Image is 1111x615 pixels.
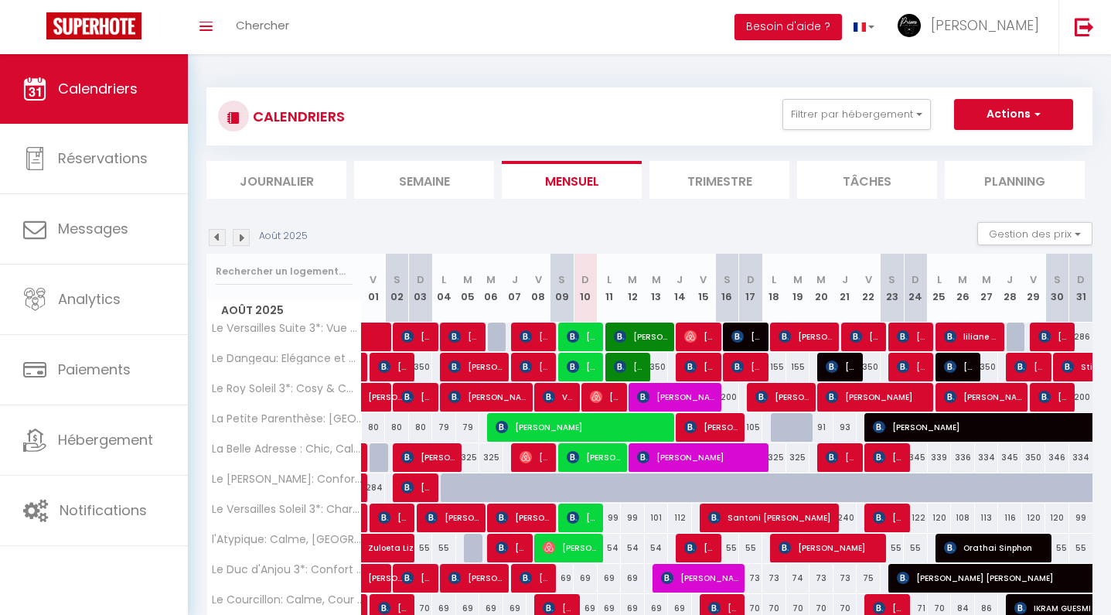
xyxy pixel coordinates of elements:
div: 74 [786,564,810,593]
span: [PERSON_NAME] [637,442,765,472]
div: 80 [409,413,433,442]
div: 350 [857,353,881,381]
a: [PERSON_NAME] [362,564,386,593]
button: Filtrer par hébergement [782,99,931,130]
span: l'Atypique: Calme, [GEOGRAPHIC_DATA] [210,534,364,545]
span: Zuloeta Liz [368,525,439,555]
abbr: D [912,272,919,287]
th: 05 [456,254,480,323]
div: 91 [809,413,833,442]
th: 06 [479,254,503,323]
div: 120 [928,504,952,532]
th: 17 [739,254,763,323]
span: [PERSON_NAME] [1014,352,1046,381]
div: 108 [951,504,975,532]
th: 15 [692,254,716,323]
div: 55 [904,534,928,562]
span: La Belle Adresse : Chic, Calme & Spacieuse [210,443,364,455]
span: [PERSON_NAME] Schepper [520,352,551,381]
abbr: J [1007,272,1013,287]
div: 240 [833,504,857,532]
span: [PERSON_NAME] [543,533,598,562]
abbr: M [958,272,967,287]
div: 73 [762,564,786,593]
th: 04 [432,254,456,323]
div: 55 [881,534,905,562]
abbr: V [865,272,872,287]
div: 200 [715,383,739,412]
th: 28 [998,254,1022,323]
span: [PERSON_NAME] [755,382,811,412]
span: Hébergement [58,430,153,449]
div: 93 [833,413,857,442]
div: 334 [975,443,999,472]
span: [PERSON_NAME] [567,322,598,351]
span: Réservations [58,149,148,168]
div: 69 [574,564,598,593]
th: 21 [833,254,857,323]
abbr: D [747,272,755,287]
div: 99 [1069,504,1093,532]
span: [PERSON_NAME] [731,352,763,381]
abbr: L [607,272,612,287]
span: [PERSON_NAME] [378,352,410,381]
th: 03 [409,254,433,323]
div: 286 [1069,323,1093,351]
span: Le Courcillon: Calme, Cour privée & Proche Château [210,594,364,606]
th: 18 [762,254,786,323]
button: Besoin d'aide ? [734,14,842,40]
th: 09 [550,254,574,323]
span: [PERSON_NAME] [684,412,740,442]
abbr: S [724,272,731,287]
span: [PERSON_NAME] [944,382,1024,412]
abbr: L [441,272,446,287]
a: [PERSON_NAME] [362,383,386,412]
th: 16 [715,254,739,323]
div: 79 [456,413,480,442]
div: 101 [645,504,669,532]
div: 116 [998,504,1022,532]
span: Le Versailles Suite 3*: Vue Château & Potager [210,323,364,334]
li: Mensuel [502,161,642,199]
abbr: J [676,272,683,287]
span: [PERSON_NAME] [378,503,410,532]
th: 10 [574,254,598,323]
abbr: M [816,272,826,287]
div: 112 [668,504,692,532]
span: Notifications [60,501,147,520]
span: [PERSON_NAME] [496,412,671,442]
th: 30 [1045,254,1069,323]
span: [PERSON_NAME] [448,352,504,381]
span: liliane decostaz [944,322,1000,351]
div: 325 [786,443,810,472]
span: [PERSON_NAME] [779,533,882,562]
div: 120 [1022,504,1046,532]
th: 26 [951,254,975,323]
abbr: V [700,272,707,287]
span: Le [PERSON_NAME]: Confort & calme avec parking privé [210,473,364,485]
abbr: V [535,272,542,287]
span: Calendriers [58,79,138,98]
abbr: D [417,272,424,287]
div: 99 [598,504,622,532]
span: [PERSON_NAME] [1038,322,1070,351]
abbr: M [486,272,496,287]
div: 350 [645,353,669,381]
abbr: D [581,272,589,287]
abbr: M [628,272,637,287]
span: [PERSON_NAME] [567,352,598,381]
span: [PERSON_NAME] [448,382,528,412]
div: 346 [1045,443,1069,472]
p: Août 2025 [259,229,308,244]
li: Planning [945,161,1085,199]
div: 155 [786,353,810,381]
div: 350 [1022,443,1046,472]
span: [PERSON_NAME] [401,473,433,502]
div: 339 [928,443,952,472]
li: Semaine [354,161,494,199]
abbr: S [1054,272,1061,287]
input: Rechercher un logement... [216,258,353,285]
span: Le Dangeau: Elégance et Modernité proche Château [210,353,364,364]
div: 334 [1069,443,1093,472]
span: [PERSON_NAME] [401,382,433,412]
